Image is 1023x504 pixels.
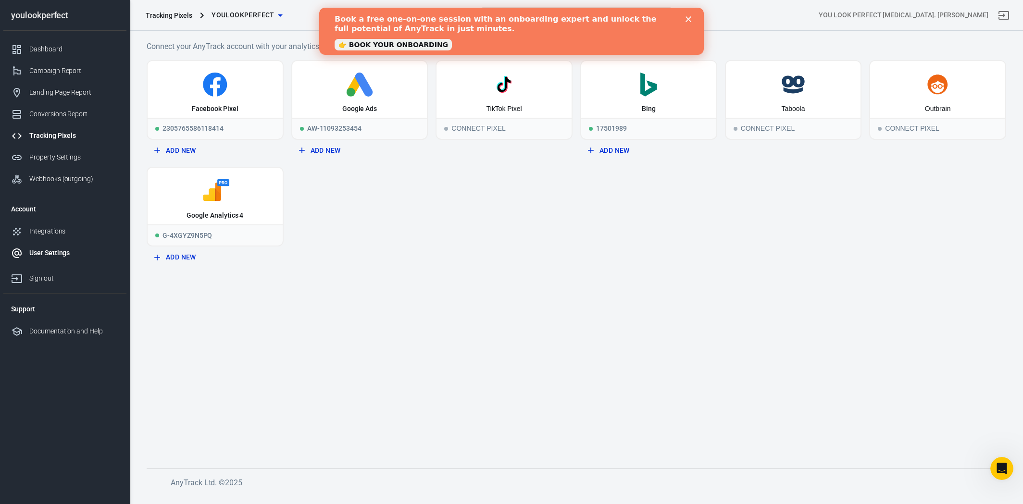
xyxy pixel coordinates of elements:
a: Conversions Report [3,103,126,125]
a: Sign out [3,264,126,289]
div: Campaign Report [29,66,119,76]
span: youlookperfect [212,9,274,21]
div: Property Settings [29,152,119,162]
div: Sign out [29,273,119,283]
div: AW-11093253454 [292,118,427,139]
a: Google AdsRunningAW-11093253454 [291,60,428,140]
iframe: Intercom live chat [990,457,1013,480]
div: Account id: zKBwGncM [819,10,988,20]
div: Landing Page Report [29,87,119,98]
span: Running [155,127,159,131]
div: Dashboard [29,44,119,54]
div: Google Analytics 4 [187,211,243,221]
span: Running [300,127,304,131]
div: Integrations [29,226,119,236]
h6: Connect your AnyTrack account with your analytics and ad accounts. [147,40,1006,52]
li: Support [3,297,126,320]
a: Webhooks (outgoing) [3,168,126,190]
iframe: Intercom live chat banner [319,8,704,55]
a: Google Analytics 4RunningG-4XGYZ9N5PQ [147,167,284,246]
span: Connect Pixel [734,127,737,131]
div: Taboola [781,104,805,114]
a: Landing Page Report [3,82,126,103]
button: youlookperfect [208,6,286,24]
span: Running [589,127,593,131]
button: TikTok PixelConnect PixelConnect Pixel [436,60,573,140]
div: Connect Pixel [437,118,572,139]
li: Account [3,197,126,221]
a: Property Settings [3,147,126,168]
button: Add New [584,142,713,160]
div: 2305765586118414 [148,118,283,139]
div: Facebook Pixel [192,104,238,114]
button: Find anything...⌘ + K [480,7,673,24]
button: Add New [295,142,424,160]
div: Webhooks (outgoing) [29,174,119,184]
div: Tracking Pixels [146,11,192,20]
button: OutbrainConnect PixelConnect Pixel [869,60,1006,140]
a: Sign out [992,4,1015,27]
div: 17501989 [581,118,716,139]
a: Facebook PixelRunning2305765586118414 [147,60,284,140]
div: G-4XGYZ9N5PQ [148,224,283,246]
a: User Settings [3,242,126,264]
div: Connect Pixel [726,118,861,139]
a: Integrations [3,221,126,242]
h6: AnyTrack Ltd. © 2025 [171,477,892,489]
a: BingRunning17501989 [580,60,717,140]
div: Connect Pixel [870,118,1005,139]
div: Outbrain [925,104,951,114]
span: Connect Pixel [444,127,448,131]
div: Documentation and Help [29,326,119,336]
span: Running [155,234,159,237]
div: TikTok Pixel [487,104,522,114]
a: Dashboard [3,38,126,60]
span: Connect Pixel [878,127,882,131]
div: Google Ads [342,104,377,114]
div: youlookperfect [3,11,126,20]
button: Add New [150,248,280,266]
div: Conversions Report [29,109,119,119]
a: Tracking Pixels [3,125,126,147]
div: Tracking Pixels [29,131,119,141]
div: Close [366,9,376,14]
button: Add New [150,142,280,160]
button: TaboolaConnect PixelConnect Pixel [725,60,862,140]
a: Campaign Report [3,60,126,82]
div: User Settings [29,248,119,258]
div: Bing [642,104,656,114]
